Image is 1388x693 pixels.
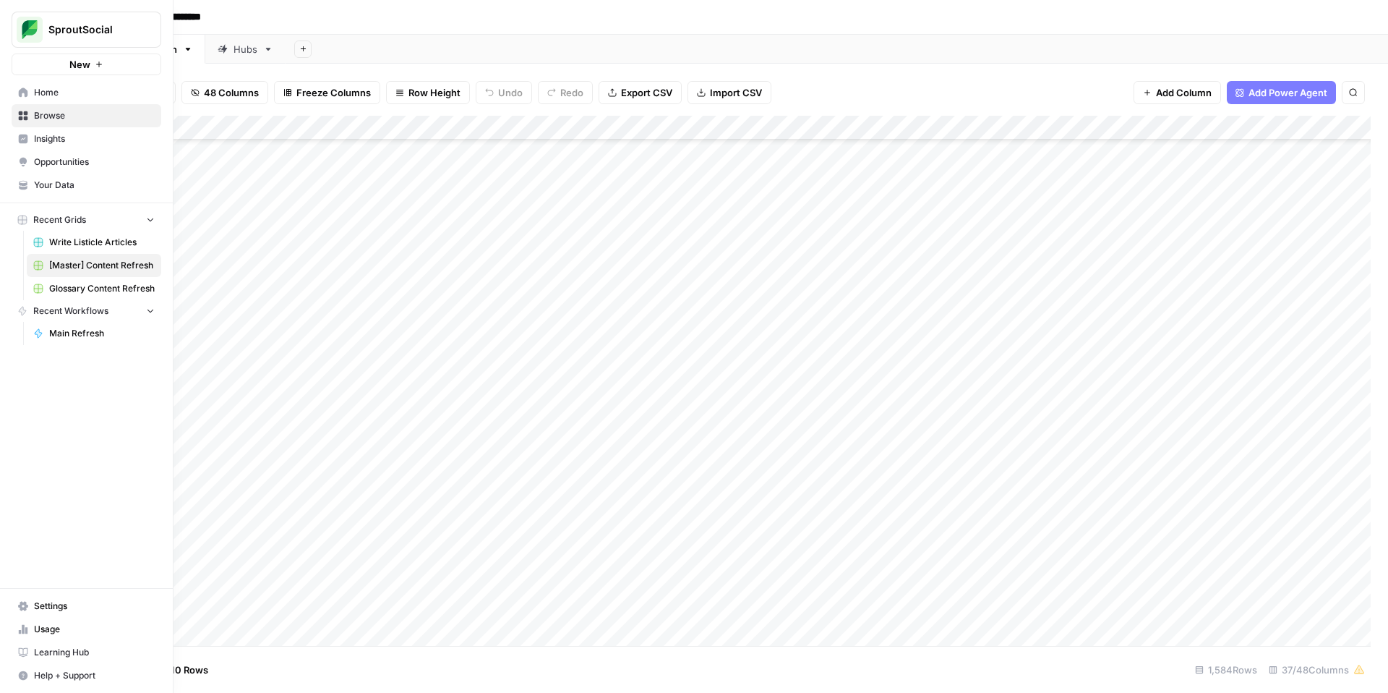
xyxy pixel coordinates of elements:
[34,156,155,169] span: Opportunities
[538,81,593,104] button: Redo
[1248,85,1327,100] span: Add Power Agent
[34,109,155,122] span: Browse
[408,85,460,100] span: Row Height
[12,595,161,618] a: Settings
[205,35,286,64] a: Hubs
[34,86,155,99] span: Home
[12,81,161,104] a: Home
[1227,81,1336,104] button: Add Power Agent
[34,669,155,682] span: Help + Support
[33,305,108,318] span: Recent Workflows
[49,327,155,340] span: Main Refresh
[49,259,155,272] span: [Master] Content Refresh
[1156,85,1212,100] span: Add Column
[150,663,208,677] span: Add 10 Rows
[181,81,268,104] button: 48 Columns
[34,646,155,659] span: Learning Hub
[621,85,672,100] span: Export CSV
[27,277,161,300] a: Glossary Content Refresh
[560,85,583,100] span: Redo
[12,127,161,150] a: Insights
[34,623,155,636] span: Usage
[296,85,371,100] span: Freeze Columns
[710,85,762,100] span: Import CSV
[12,12,161,48] button: Workspace: SproutSocial
[34,132,155,145] span: Insights
[204,85,259,100] span: 48 Columns
[27,254,161,277] a: [Master] Content Refresh
[69,57,90,72] span: New
[234,42,257,56] div: Hubs
[599,81,682,104] button: Export CSV
[12,174,161,197] a: Your Data
[1263,658,1371,681] div: 37/48 Columns
[12,209,161,231] button: Recent Grids
[27,231,161,254] a: Write Listicle Articles
[17,17,43,43] img: SproutSocial Logo
[12,54,161,75] button: New
[274,81,380,104] button: Freeze Columns
[49,236,155,249] span: Write Listicle Articles
[33,213,86,226] span: Recent Grids
[27,322,161,345] a: Main Refresh
[1189,658,1263,681] div: 1,584 Rows
[34,179,155,192] span: Your Data
[12,300,161,322] button: Recent Workflows
[1134,81,1221,104] button: Add Column
[12,150,161,174] a: Opportunities
[476,81,532,104] button: Undo
[12,104,161,127] a: Browse
[12,641,161,664] a: Learning Hub
[498,85,523,100] span: Undo
[386,81,470,104] button: Row Height
[12,618,161,641] a: Usage
[34,600,155,613] span: Settings
[49,282,155,295] span: Glossary Content Refresh
[12,664,161,687] button: Help + Support
[48,22,136,37] span: SproutSocial
[687,81,771,104] button: Import CSV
